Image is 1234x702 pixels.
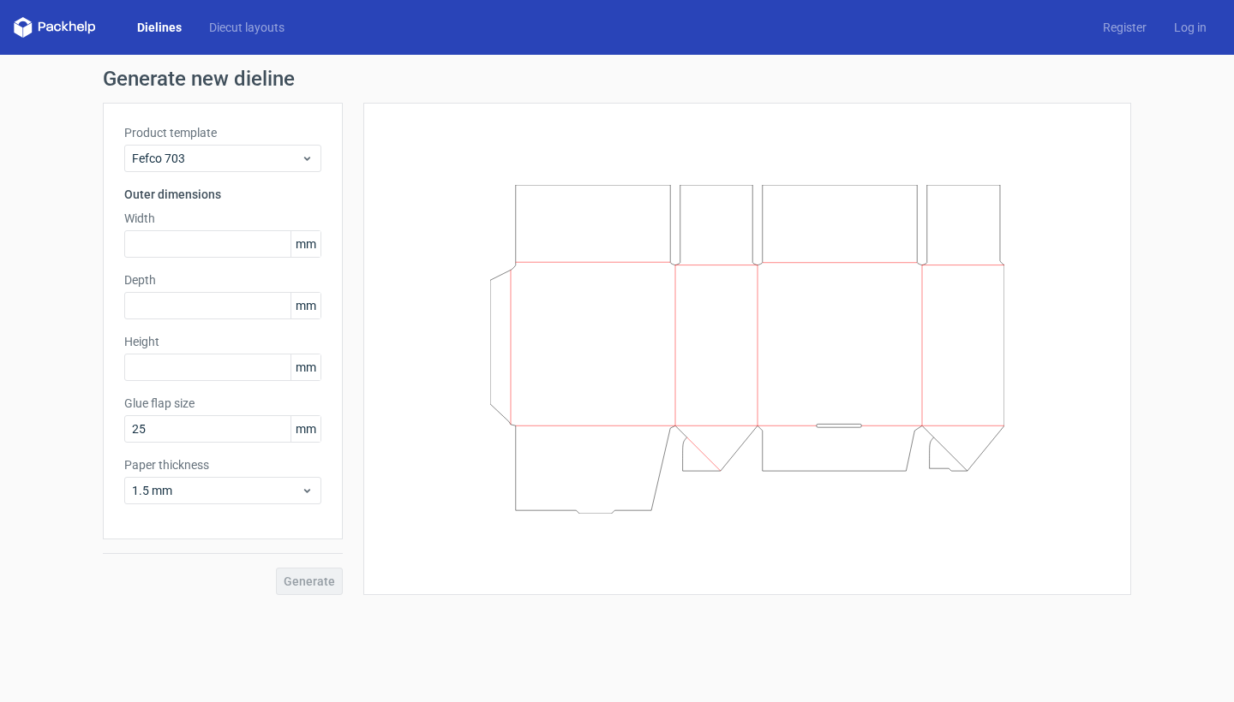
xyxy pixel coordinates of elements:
[123,19,195,36] a: Dielines
[291,354,320,380] span: mm
[124,395,321,412] label: Glue flap size
[124,186,321,203] h3: Outer dimensions
[291,231,320,257] span: mm
[132,150,301,167] span: Fefco 703
[124,124,321,141] label: Product template
[291,416,320,442] span: mm
[124,456,321,473] label: Paper thickness
[124,210,321,227] label: Width
[1089,19,1160,36] a: Register
[124,333,321,350] label: Height
[195,19,298,36] a: Diecut layouts
[291,293,320,318] span: mm
[103,68,1131,89] h1: Generate new dieline
[124,271,321,289] label: Depth
[132,482,301,499] span: 1.5 mm
[1160,19,1220,36] a: Log in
